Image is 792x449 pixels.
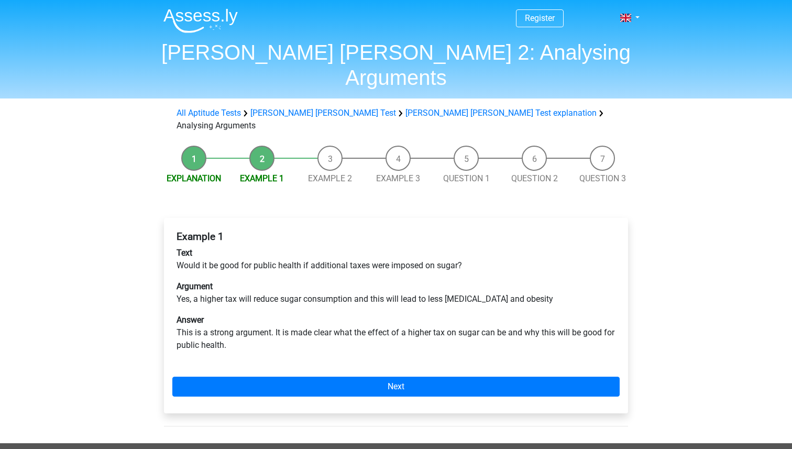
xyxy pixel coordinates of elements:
[177,248,192,258] b: Text
[579,173,626,183] a: Question 3
[376,173,420,183] a: Example 3
[177,314,615,352] p: This is a strong argument. It is made clear what the effect of a higher tax on sugar can be and w...
[525,13,555,23] a: Register
[177,231,224,243] b: Example 1
[155,40,637,90] h1: [PERSON_NAME] [PERSON_NAME] 2: Analysing Arguments
[163,8,238,33] img: Assessly
[167,173,221,183] a: Explanation
[177,247,615,272] p: Would it be good for public health if additional taxes were imposed on sugar?
[308,173,352,183] a: Example 2
[172,377,620,397] a: Next
[443,173,490,183] a: Question 1
[511,173,558,183] a: Question 2
[250,108,396,118] a: [PERSON_NAME] [PERSON_NAME] Test
[177,281,213,291] b: Argument
[240,173,284,183] a: Example 1
[177,280,615,305] p: Yes, a higher tax will reduce sugar consumption and this will lead to less [MEDICAL_DATA] and obe...
[405,108,597,118] a: [PERSON_NAME] [PERSON_NAME] Test explanation
[177,315,204,325] b: Answer
[177,108,241,118] a: All Aptitude Tests
[172,107,620,132] div: Analysing Arguments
